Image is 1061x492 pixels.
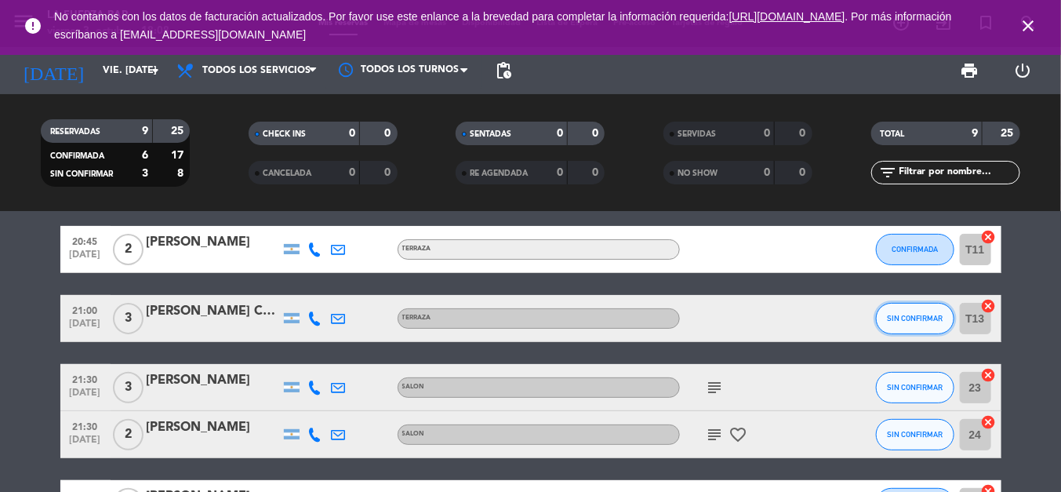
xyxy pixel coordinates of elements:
div: [PERSON_NAME] [147,232,280,253]
strong: 25 [171,126,187,137]
strong: 17 [171,150,187,161]
div: [PERSON_NAME] [147,417,280,438]
span: SIN CONFIRMAR [887,314,943,323]
button: SIN CONFIRMAR [876,419,954,450]
span: 20:45 [66,231,105,250]
span: CONFIRMADA [892,245,938,253]
span: CANCELADA [263,169,311,177]
span: RE AGENDADA [470,169,528,177]
i: cancel [981,414,997,430]
span: SALON [402,431,425,437]
span: [DATE] [66,435,105,453]
span: 21:30 [66,417,105,435]
span: [DATE] [66,388,105,406]
div: LOG OUT [996,47,1049,94]
strong: 9 [972,128,978,139]
i: subject [706,378,725,397]
i: [DATE] [12,53,95,88]
i: error [24,16,42,35]
span: NO SHOW [678,169,718,177]
span: SENTADAS [470,130,511,138]
strong: 25 [1001,128,1016,139]
i: power_settings_new [1013,61,1032,80]
strong: 3 [142,168,148,179]
a: . Por más información escríbanos a [EMAIL_ADDRESS][DOMAIN_NAME] [54,10,952,41]
strong: 0 [764,128,770,139]
span: 2 [113,234,144,265]
strong: 0 [557,167,563,178]
span: pending_actions [494,61,513,80]
strong: 0 [592,167,601,178]
i: filter_list [879,163,898,182]
span: TERRAZA [402,246,431,252]
span: SIN CONFIRMAR [887,430,943,439]
i: cancel [981,367,997,383]
span: 21:00 [66,301,105,319]
span: print [961,61,979,80]
strong: 6 [142,150,148,161]
strong: 0 [557,128,563,139]
span: SIN CONFIRMAR [887,383,943,392]
span: Todos los servicios [202,65,311,76]
strong: 0 [800,128,809,139]
strong: 8 [177,168,187,179]
strong: 0 [349,167,355,178]
span: SERVIDAS [678,130,716,138]
input: Filtrar por nombre... [898,164,1019,181]
span: CONFIRMADA [50,152,104,160]
strong: 0 [384,167,394,178]
span: SIN CONFIRMAR [50,170,113,178]
span: TOTAL [881,130,905,138]
strong: 0 [349,128,355,139]
button: SIN CONFIRMAR [876,303,954,334]
button: CONFIRMADA [876,234,954,265]
span: 3 [113,372,144,403]
i: cancel [981,298,997,314]
button: SIN CONFIRMAR [876,372,954,403]
i: favorite_border [729,425,748,444]
i: arrow_drop_down [146,61,165,80]
strong: 0 [800,167,809,178]
span: 21:30 [66,370,105,388]
span: RESERVADAS [50,128,100,136]
span: 2 [113,419,144,450]
div: [PERSON_NAME] Caba [147,301,280,322]
strong: 0 [764,167,770,178]
span: 3 [113,303,144,334]
i: close [1019,16,1037,35]
span: [DATE] [66,319,105,337]
span: SALON [402,384,425,390]
strong: 0 [384,128,394,139]
span: CHECK INS [263,130,306,138]
span: TERRAZA [402,315,431,321]
i: cancel [981,229,997,245]
div: [PERSON_NAME] [147,370,280,391]
span: [DATE] [66,250,105,268]
span: No contamos con los datos de facturación actualizados. Por favor use este enlance a la brevedad p... [54,10,952,41]
i: subject [706,425,725,444]
a: [URL][DOMAIN_NAME] [729,10,845,23]
strong: 9 [142,126,148,137]
strong: 0 [592,128,601,139]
